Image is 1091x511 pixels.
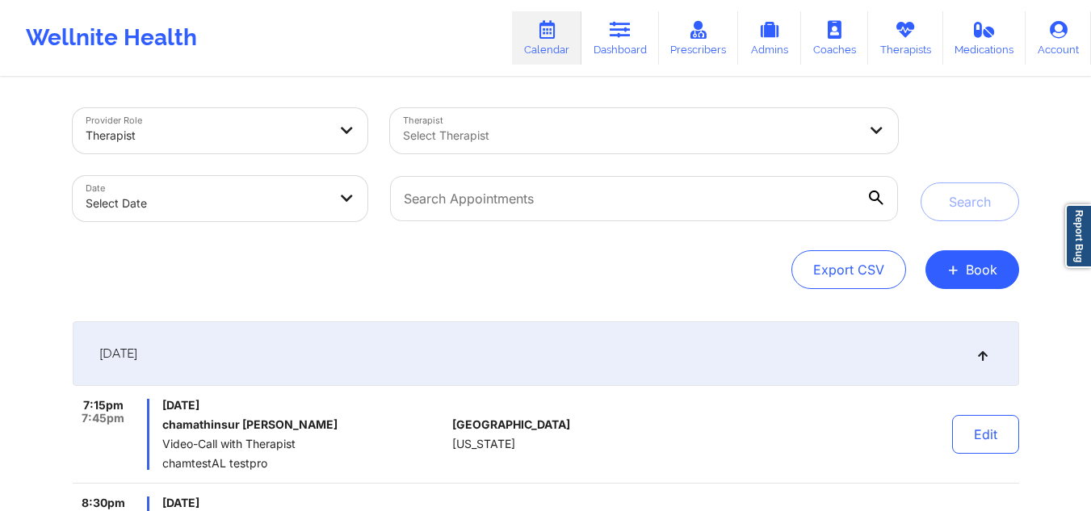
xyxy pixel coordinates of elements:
button: Search [921,182,1019,221]
input: Search Appointments [390,176,897,221]
a: Prescribers [659,11,739,65]
span: 7:15pm [83,399,124,412]
button: Export CSV [791,250,906,289]
span: [DATE] [99,346,137,362]
a: Therapists [868,11,943,65]
span: 8:30pm [82,496,125,509]
a: Report Bug [1065,204,1091,268]
span: Video-Call with Therapist [162,438,446,450]
button: Edit [952,415,1019,454]
a: Medications [943,11,1026,65]
span: chamtestAL testpro [162,457,446,470]
span: [DATE] [162,496,446,509]
a: Dashboard [581,11,659,65]
a: Coaches [801,11,868,65]
a: Account [1026,11,1091,65]
span: [DATE] [162,399,446,412]
span: 7:45pm [82,412,124,425]
span: [US_STATE] [452,438,515,450]
button: +Book [925,250,1019,289]
div: Therapist [86,118,328,153]
a: Admins [738,11,801,65]
span: + [947,265,959,274]
div: Select Date [86,186,328,221]
span: [GEOGRAPHIC_DATA] [452,418,570,431]
a: Calendar [512,11,581,65]
h6: chamathinsur [PERSON_NAME] [162,418,446,431]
